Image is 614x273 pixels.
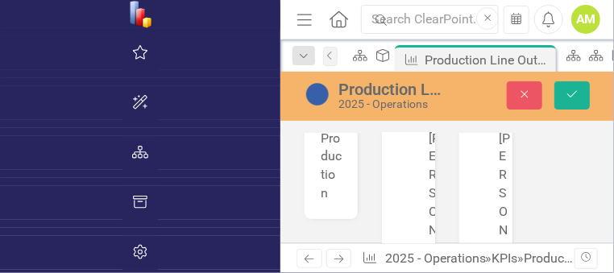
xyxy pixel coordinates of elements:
input: Search ClearPoint... [361,5,499,35]
div: 2025 - Operations [338,98,443,110]
p: 11 total production lines measured: [4,75,246,94]
li: PC2 [36,146,246,165]
div: Production Line Output Volume vs Target Performance [338,81,443,98]
li: 8Z [36,107,246,126]
button: AM [571,5,600,34]
a: KPIs [492,250,518,266]
a: 2025 - Operations [385,250,486,266]
img: No Information [305,81,330,107]
div: » » [362,250,574,268]
div: Production Line Output Volume vs Target Performance [425,50,552,70]
li: 8R [36,126,246,146]
p: Number of production lines achieving monthly output target as defined in monthly planning meeting. [4,4,246,62]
